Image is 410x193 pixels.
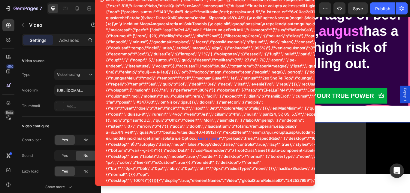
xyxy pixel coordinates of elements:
span: Yes [62,153,68,158]
a: Learn more [198,136,219,141]
button: Video hosting [54,69,96,80]
span: Video hosting [57,72,80,77]
div: Video configure [22,123,49,129]
span: No [83,153,88,158]
div: 450 [6,64,14,69]
span: Yes [62,137,68,143]
div: Open Intercom Messenger [390,163,404,178]
input: Insert video url here [54,85,96,96]
div: Control bar [22,137,41,143]
div: Video source [22,58,44,64]
span: Popup 1 [351,85,357,100]
div: Publish [375,5,390,12]
div: Beta [5,110,14,115]
strong: august [254,10,306,27]
div: Type [22,72,30,77]
strong: UNLOCK YOUR TRUE POWER [214,90,318,98]
p: Settings [30,37,47,43]
div: Show more [45,184,73,190]
span: Save [353,6,363,11]
div: Add... [67,104,95,109]
p: 7 [39,5,42,12]
button: Show more [22,182,96,192]
p: Video [29,21,80,29]
div: Thumbnail [22,103,40,109]
div: Drop element here [77,27,108,32]
button: Save [348,2,368,14]
button: 7 [2,2,45,14]
div: Sound [22,153,33,158]
div: Lazy load [22,169,38,174]
div: Video [8,128,20,133]
span: No [83,137,88,143]
div: Video link [22,88,38,93]
p: Advanced [59,37,80,43]
button: Publish [370,2,395,14]
strong: has a very high risk of selling out. [210,10,346,65]
span: No [83,169,88,174]
button: <p><strong>UNLOCK YOUR TRUE POWER</strong></p> [209,85,333,103]
span: Yes [62,169,68,174]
